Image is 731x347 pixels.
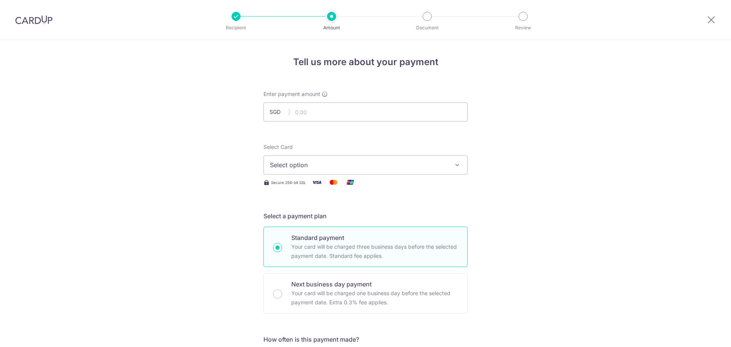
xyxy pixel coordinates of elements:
p: Standard payment [291,233,458,242]
img: Union Pay [343,177,358,187]
span: Enter payment amount [263,90,320,98]
button: Select option [263,155,468,174]
input: 0.00 [263,102,468,122]
p: Your card will be charged one business day before the selected payment date. Extra 0.3% fee applies. [291,289,458,307]
img: CardUp [15,15,53,24]
h4: Tell us more about your payment [263,55,468,69]
img: Visa [309,177,324,187]
iframe: Opens a widget where you can find more information [682,324,723,343]
img: Mastercard [326,177,341,187]
span: Secure 256-bit SSL [271,179,306,185]
p: Amount [303,24,360,32]
h5: How often is this payment made? [263,335,468,344]
span: Select option [270,160,447,170]
span: translation missing: en.payables.payment_networks.credit_card.summary.labels.select_card [263,144,293,150]
p: Document [399,24,455,32]
p: Review [495,24,551,32]
p: Next business day payment [291,280,458,289]
h5: Select a payment plan [263,211,468,221]
p: Recipient [208,24,264,32]
p: Your card will be charged three business days before the selected payment date. Standard fee appl... [291,242,458,261]
span: SGD [270,108,289,116]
